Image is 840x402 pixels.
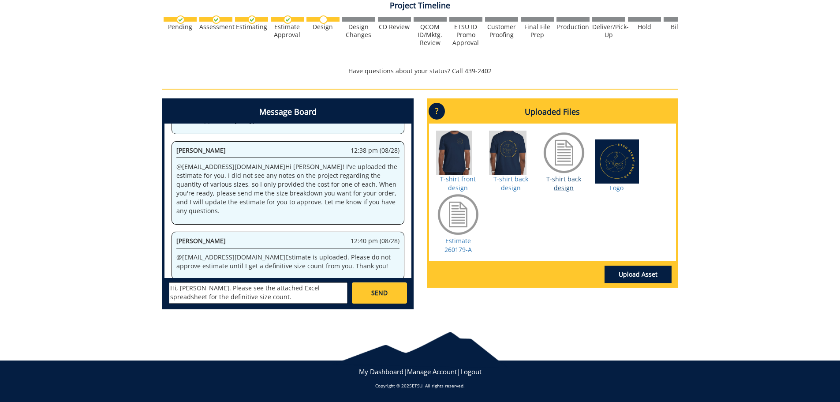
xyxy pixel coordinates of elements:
a: Upload Asset [605,266,672,283]
span: 12:40 pm (08/28) [351,237,399,245]
div: Customer Proofing [485,23,518,39]
img: no [319,15,328,24]
textarea: messageToSend [169,282,347,304]
div: Hold [628,23,661,31]
div: CD Review [378,23,411,31]
img: checkmark [284,15,292,24]
a: T-shirt back design [493,175,528,192]
div: Pending [164,23,197,31]
div: Estimating [235,23,268,31]
div: Assessment [199,23,232,31]
a: SEND [352,282,407,304]
div: Design Changes [342,23,375,39]
a: Manage Account [407,367,457,376]
a: Logout [460,367,482,376]
a: My Dashboard [359,367,403,376]
a: Estimate 260179-A [444,237,472,254]
div: Production [556,23,590,31]
div: Final File Prep [521,23,554,39]
p: @ [EMAIL_ADDRESS][DOMAIN_NAME] Estimate is uploaded. Please do not approve estimate until I get a... [176,253,399,271]
h4: Message Board [164,101,411,124]
div: ETSU ID Promo Approval [449,23,482,47]
a: ETSU [412,383,422,389]
span: [PERSON_NAME] [176,237,226,245]
a: T-shirt back design [546,175,581,192]
h4: Project Timeline [162,1,678,10]
div: Design [306,23,340,31]
img: checkmark [248,15,256,24]
span: SEND [371,289,388,297]
div: Deliver/Pick-Up [592,23,625,39]
a: T-shirt front design [440,175,476,192]
p: @ [EMAIL_ADDRESS][DOMAIN_NAME] Hi [PERSON_NAME]! I've uploaded the estimate for you. I did not se... [176,162,399,215]
p: Have questions about your status? Call 439-2402 [162,67,678,75]
img: checkmark [176,15,185,24]
p: ? [429,103,445,120]
div: Estimate Approval [271,23,304,39]
div: QCOM ID/Mktg. Review [414,23,447,47]
div: Billing [664,23,697,31]
a: Logo [610,184,623,192]
span: 12:38 pm (08/28) [351,146,399,155]
h4: Uploaded Files [429,101,676,124]
img: checkmark [212,15,220,24]
span: [PERSON_NAME] [176,146,226,154]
